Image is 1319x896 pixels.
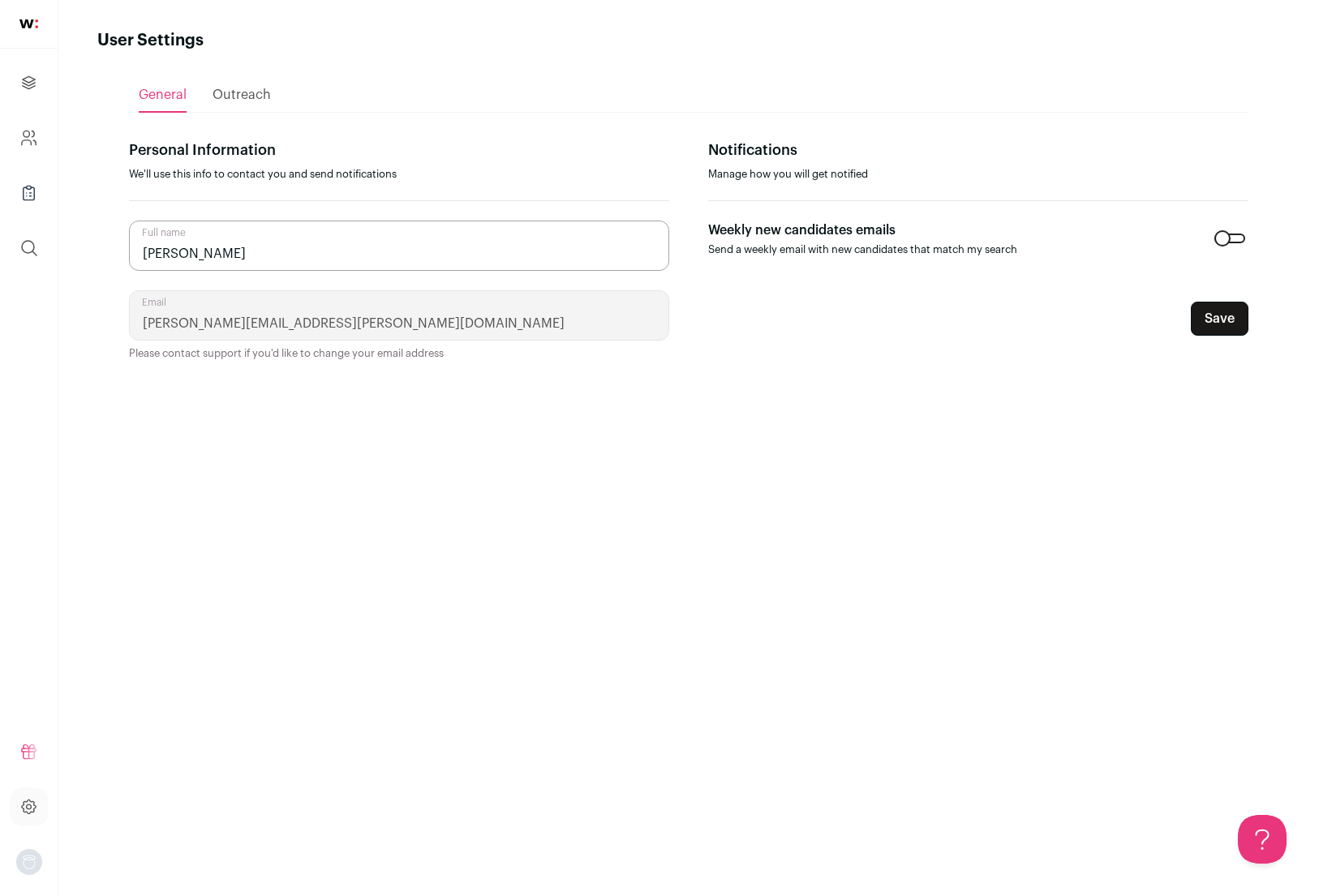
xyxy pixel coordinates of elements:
img: nopic.png [16,849,42,875]
a: Outreach [213,79,271,111]
a: Projects [10,63,48,102]
p: Notifications [708,139,1248,161]
iframe: Help Scout Beacon - Open [1238,815,1287,864]
span: General [139,88,187,101]
p: Send a weekly email with new candidates that match my search [708,243,1017,256]
button: Open dropdown [16,849,42,875]
p: Please contact support if you'd like to change your email address [129,347,669,360]
a: Company and ATS Settings [10,118,48,157]
span: Outreach [213,88,271,101]
input: Full name [129,221,669,271]
button: Save [1191,302,1248,336]
p: Manage how you will get notified [708,168,1248,181]
p: We'll use this info to contact you and send notifications [129,168,669,181]
p: Weekly new candidates emails [708,221,1017,240]
p: Personal Information [129,139,669,161]
img: wellfound-shorthand-0d5821cbd27db2630d0214b213865d53afaa358527fdda9d0ea32b1df1b89c2c.svg [19,19,38,28]
input: Email [129,290,669,341]
h1: User Settings [97,29,204,52]
a: Company Lists [10,174,48,212]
